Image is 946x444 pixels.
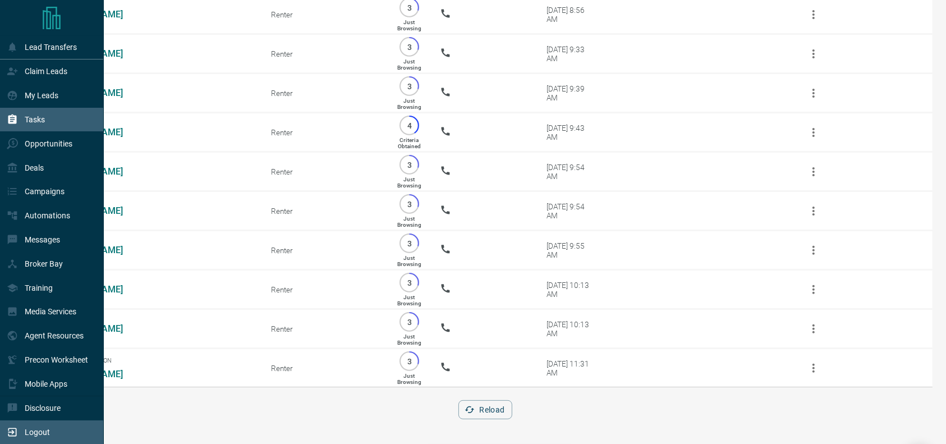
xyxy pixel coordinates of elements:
[405,161,414,169] p: 3
[271,246,378,255] div: Renter
[547,45,595,63] div: [DATE] 9:33 AM
[397,176,421,189] p: Just Browsing
[55,357,254,364] span: Offer Submission
[405,3,414,12] p: 3
[271,207,378,216] div: Renter
[547,241,595,259] div: [DATE] 9:55 AM
[271,128,378,137] div: Renter
[458,400,512,419] button: Reload
[397,373,421,385] p: Just Browsing
[547,84,595,102] div: [DATE] 9:39 AM
[547,202,595,220] div: [DATE] 9:54 AM
[405,121,414,130] p: 4
[547,359,595,377] div: [DATE] 11:31 AM
[405,43,414,51] p: 3
[397,255,421,267] p: Just Browsing
[547,163,595,181] div: [DATE] 9:54 AM
[397,58,421,71] p: Just Browsing
[397,19,421,31] p: Just Browsing
[405,278,414,287] p: 3
[271,10,378,19] div: Renter
[397,333,421,346] p: Just Browsing
[271,324,378,333] div: Renter
[398,137,421,149] p: Criteria Obtained
[547,281,595,299] div: [DATE] 10:13 AM
[397,216,421,228] p: Just Browsing
[397,294,421,306] p: Just Browsing
[271,285,378,294] div: Renter
[547,123,595,141] div: [DATE] 9:43 AM
[405,239,414,248] p: 3
[271,89,378,98] div: Renter
[405,200,414,208] p: 3
[547,320,595,338] div: [DATE] 10:13 AM
[405,82,414,90] p: 3
[405,318,414,326] p: 3
[271,167,378,176] div: Renter
[405,357,414,365] p: 3
[547,6,595,24] div: [DATE] 8:56 AM
[271,364,378,373] div: Renter
[397,98,421,110] p: Just Browsing
[271,49,378,58] div: Renter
